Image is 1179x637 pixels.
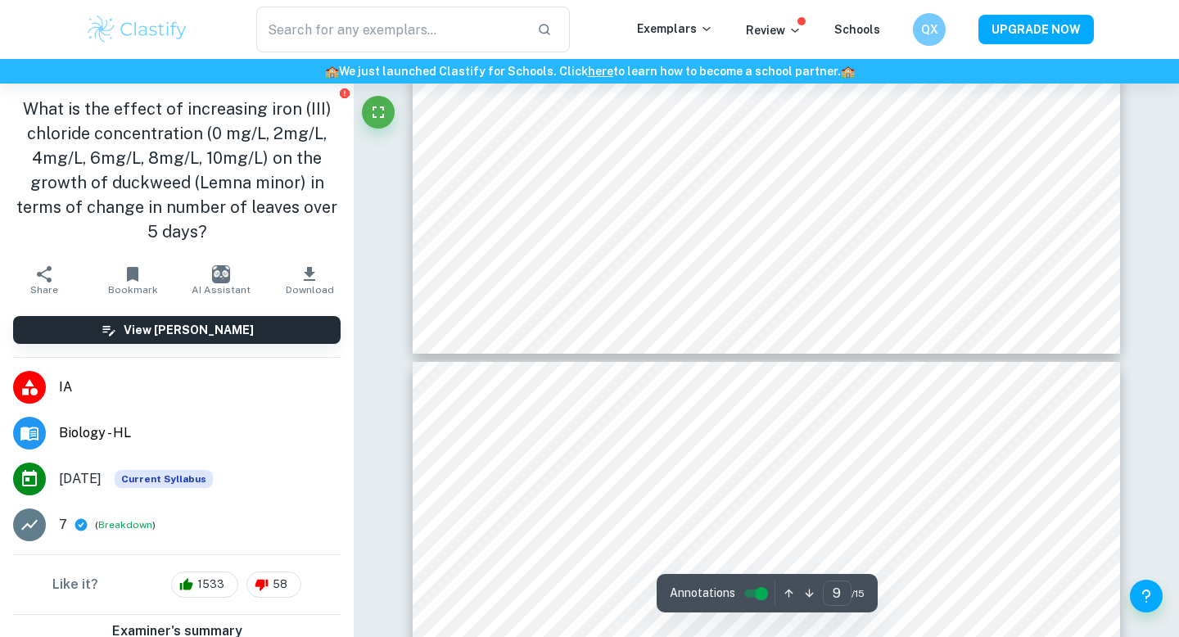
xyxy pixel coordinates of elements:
button: UPGRADE NOW [978,15,1094,44]
span: AI Assistant [192,284,251,296]
span: IA [59,377,341,397]
button: Report issue [338,87,350,99]
span: Download [286,284,334,296]
button: Help and Feedback [1130,580,1163,612]
span: Bookmark [108,284,158,296]
p: Review [746,21,802,39]
h6: QX [920,20,939,38]
span: Current Syllabus [115,470,213,488]
button: Fullscreen [362,96,395,129]
h6: View [PERSON_NAME] [124,321,254,339]
button: Download [265,257,354,303]
span: Share [30,284,58,296]
div: 58 [246,571,301,598]
div: This exemplar is based on the current syllabus. Feel free to refer to it for inspiration/ideas wh... [115,470,213,488]
p: Exemplars [637,20,713,38]
button: View [PERSON_NAME] [13,316,341,344]
button: QX [913,13,946,46]
input: Search for any exemplars... [256,7,524,52]
h1: What is the effect of increasing iron (III) chloride concentration (0 mg/L, 2mg/L, 4mg/L, 6mg/L, ... [13,97,341,244]
h6: Like it? [52,575,98,594]
p: 7 [59,515,67,535]
span: Annotations [670,585,735,602]
a: Schools [834,23,880,36]
button: Bookmark [88,257,177,303]
span: 58 [264,576,296,593]
span: 1533 [188,576,233,593]
span: Biology - HL [59,423,341,443]
span: ( ) [95,517,156,533]
button: AI Assistant [177,257,265,303]
a: here [588,65,613,78]
img: Clastify logo [85,13,189,46]
span: [DATE] [59,469,102,489]
img: AI Assistant [212,265,230,283]
span: 🏫 [841,65,855,78]
h6: We just launched Clastify for Schools. Click to learn how to become a school partner. [3,62,1176,80]
span: 🏫 [325,65,339,78]
div: 1533 [171,571,238,598]
span: / 15 [851,586,865,601]
button: Breakdown [98,517,152,532]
